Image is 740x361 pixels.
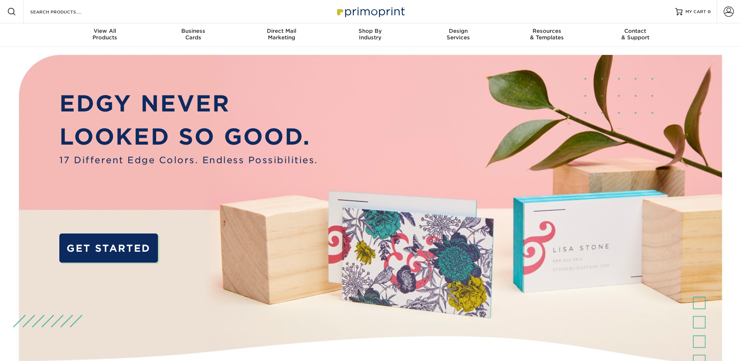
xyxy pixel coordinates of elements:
a: View AllProducts [61,23,149,47]
div: Marketing [237,28,326,41]
span: Business [149,28,237,34]
div: Services [414,28,503,41]
span: 0 [708,9,711,14]
span: View All [61,28,149,34]
input: SEARCH PRODUCTS..... [29,7,100,16]
a: Shop ByIndustry [326,23,414,47]
a: Contact& Support [591,23,680,47]
p: LOOKED SO GOOD. [59,120,318,153]
a: Direct MailMarketing [237,23,326,47]
p: EDGY NEVER [59,87,318,120]
span: Resources [503,28,591,34]
a: DesignServices [414,23,503,47]
img: Primoprint [334,4,407,19]
span: MY CART [685,9,706,15]
div: Industry [326,28,414,41]
span: Contact [591,28,680,34]
span: Direct Mail [237,28,326,34]
div: & Templates [503,28,591,41]
span: Shop By [326,28,414,34]
a: BusinessCards [149,23,237,47]
span: Design [414,28,503,34]
span: 17 Different Edge Colors. Endless Possibilities. [59,154,318,167]
div: Products [61,28,149,41]
div: & Support [591,28,680,41]
div: Cards [149,28,237,41]
a: Resources& Templates [503,23,591,47]
a: GET STARTED [59,234,158,263]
